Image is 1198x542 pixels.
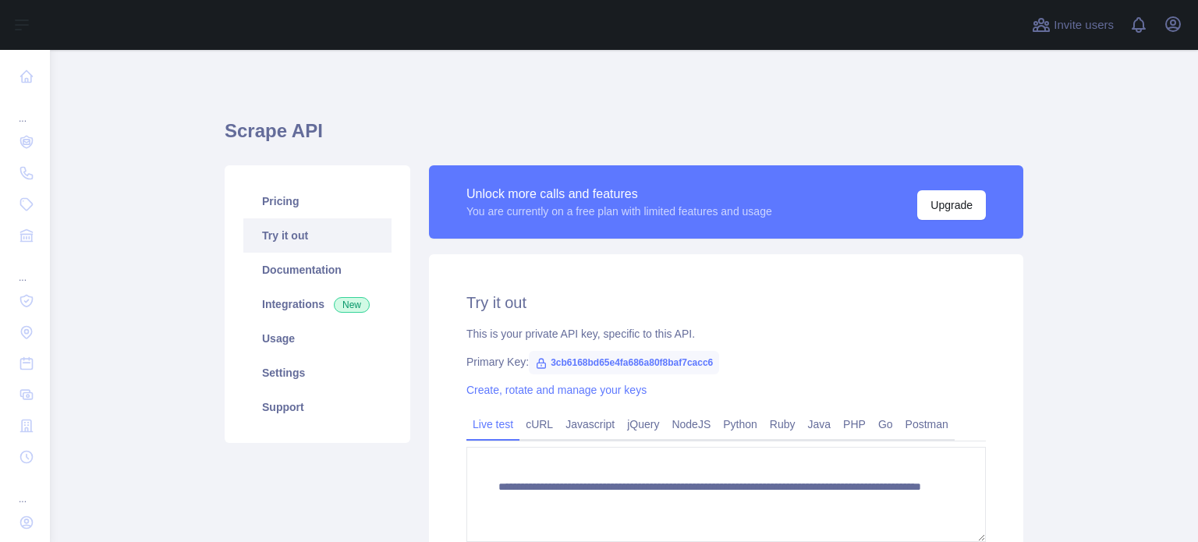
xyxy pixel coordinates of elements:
[837,412,872,437] a: PHP
[519,412,559,437] a: cURL
[243,390,392,424] a: Support
[1054,16,1114,34] span: Invite users
[899,412,955,437] a: Postman
[665,412,717,437] a: NodeJS
[243,184,392,218] a: Pricing
[802,412,838,437] a: Java
[243,287,392,321] a: Integrations New
[559,412,621,437] a: Javascript
[12,94,37,125] div: ...
[529,351,719,374] span: 3cb6168bd65e4fa686a80f8baf7cacc6
[243,253,392,287] a: Documentation
[334,297,370,313] span: New
[12,253,37,284] div: ...
[466,384,647,396] a: Create, rotate and manage your keys
[717,412,764,437] a: Python
[466,185,772,204] div: Unlock more calls and features
[466,292,986,314] h2: Try it out
[243,321,392,356] a: Usage
[621,412,665,437] a: jQuery
[225,119,1023,156] h1: Scrape API
[243,356,392,390] a: Settings
[466,354,986,370] div: Primary Key:
[1029,12,1117,37] button: Invite users
[872,412,899,437] a: Go
[243,218,392,253] a: Try it out
[466,204,772,219] div: You are currently on a free plan with limited features and usage
[12,474,37,505] div: ...
[466,412,519,437] a: Live test
[466,326,986,342] div: This is your private API key, specific to this API.
[917,190,986,220] button: Upgrade
[764,412,802,437] a: Ruby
